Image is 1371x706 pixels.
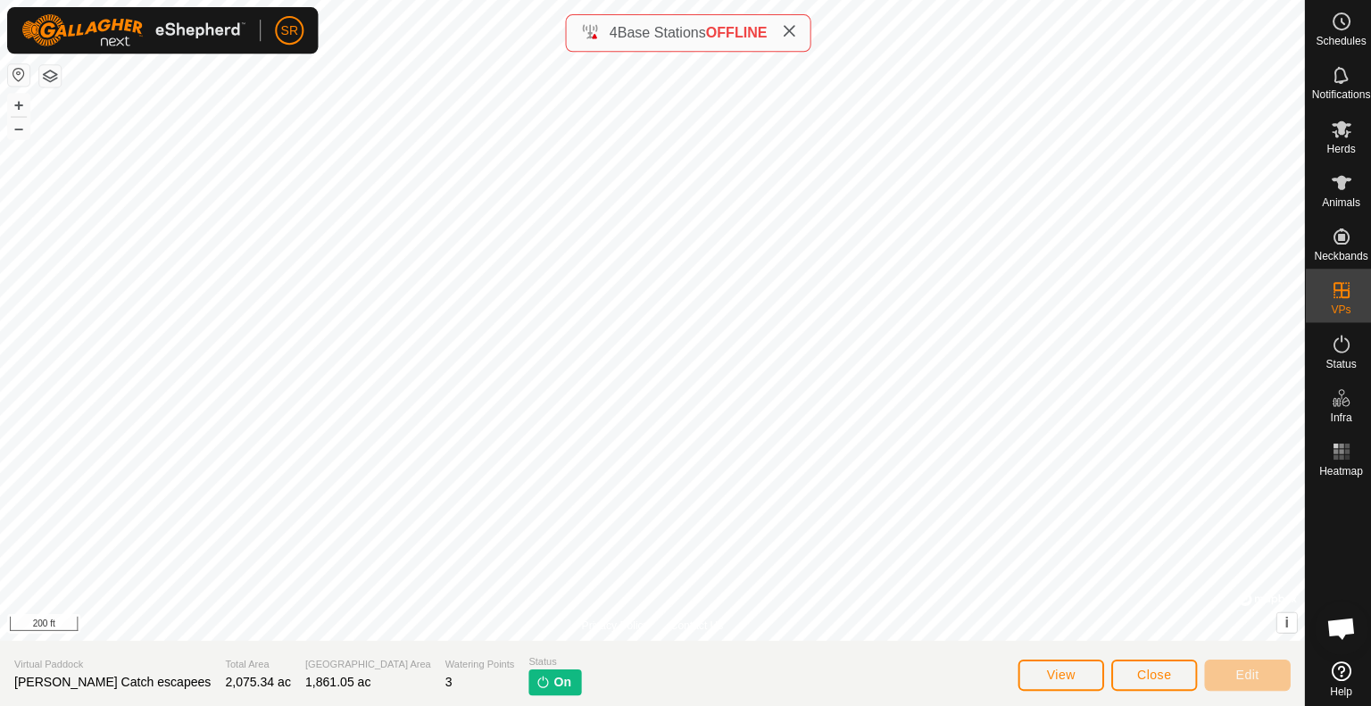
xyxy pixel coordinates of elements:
button: Edit [1200,657,1285,688]
span: Notifications [1307,89,1365,100]
button: View [1014,657,1100,688]
span: On [552,670,569,689]
a: Help [1300,652,1371,702]
div: Open chat [1309,599,1363,652]
button: i [1272,610,1292,630]
a: Contact Us [668,615,720,631]
span: Base Stations [615,25,703,40]
span: Infra [1325,411,1346,421]
span: 1,861.05 ac [304,672,370,686]
span: i [1280,612,1284,627]
span: Close [1133,665,1167,679]
span: Watering Points [444,654,512,669]
span: Schedules [1310,36,1360,46]
span: [PERSON_NAME] Catch escapees [14,672,210,686]
button: Reset Map [8,64,29,86]
button: Close [1107,657,1192,688]
span: 3 [444,672,451,686]
span: Status [527,652,579,667]
span: 4 [607,25,615,40]
span: View [1043,665,1071,679]
span: 2,075.34 ac [224,672,289,686]
span: [GEOGRAPHIC_DATA] Area [304,654,429,669]
span: Neckbands [1309,250,1362,261]
span: OFFLINE [703,25,764,40]
span: Heatmap [1314,464,1358,475]
a: Privacy Policy [579,615,646,631]
img: turn-on [534,672,548,686]
span: Status [1320,357,1350,368]
span: Total Area [224,654,289,669]
span: Help [1325,684,1347,694]
button: – [8,117,29,138]
span: Edit [1231,665,1254,679]
span: SR [279,21,296,40]
span: Animals [1317,196,1355,207]
span: VPs [1325,303,1345,314]
button: Map Layers [39,65,61,87]
span: Herds [1321,143,1350,154]
span: Virtual Paddock [14,654,210,669]
img: Gallagher Logo [21,14,245,46]
button: + [8,94,29,115]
